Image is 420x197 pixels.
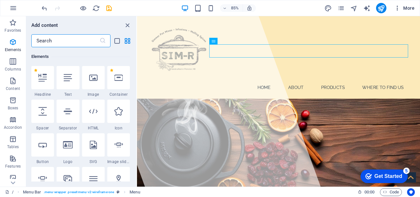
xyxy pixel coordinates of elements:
[337,5,345,12] i: Pages (Ctrl+Alt+S)
[107,126,130,131] span: Icon
[107,92,130,97] span: Container
[107,66,130,97] div: Container
[57,92,79,97] span: Text
[377,5,385,12] i: Publish
[31,133,54,164] div: Button
[31,21,58,29] h6: Add content
[380,188,402,196] button: Code
[34,69,37,72] span: Remove from favorites
[31,159,54,164] span: Button
[363,4,371,12] button: text_generator
[31,100,54,131] div: Spacer
[4,125,22,130] p: Accordion
[31,53,130,60] h6: Elements
[5,67,21,72] p: Columns
[7,144,19,149] p: Tables
[57,133,79,164] div: Logo
[82,92,105,97] span: Image
[363,5,371,12] i: AI Writer
[107,159,130,164] span: Image slider
[123,21,131,29] button: close panel
[358,188,375,196] h6: Session time
[31,92,54,97] span: Headline
[31,126,54,131] span: Spacer
[44,188,114,196] span: . menu-wrapper .preset-menu-v2-wireframe-one
[137,16,420,187] iframe: To enrich screen reader interactions, please activate Accessibility in Grammarly extension settings
[23,188,41,196] span: Click to select. Double-click to edit
[8,105,18,111] p: Boxes
[364,188,374,196] span: 00 00
[324,4,332,12] button: design
[82,133,105,164] div: SVG
[82,159,105,164] span: SVG
[107,133,130,164] div: Image slider
[6,86,20,91] p: Content
[31,66,54,97] div: Headline
[5,188,14,196] a: Click to cancel selection. Double-click to open Pages
[5,164,21,169] p: Features
[31,34,100,47] input: Search
[369,190,370,194] span: :
[57,126,79,131] span: Separator
[324,5,332,12] i: Design (Ctrl+Alt+Y)
[5,47,21,52] p: Elements
[130,188,140,196] span: Click to select. Double-click to edit
[57,100,79,131] div: Separator
[57,159,79,164] span: Logo
[110,69,113,72] span: Remove from favorites
[82,126,105,131] span: HTML
[394,5,415,11] span: More
[82,100,105,131] div: HTML
[376,3,386,13] button: publish
[117,190,120,194] i: This element is a customizable preset
[107,100,130,131] div: Icon
[5,28,21,33] p: Favorites
[350,5,358,12] i: Navigator
[337,4,345,12] button: pages
[57,66,79,97] div: Text
[123,37,131,45] button: grid-view
[23,188,140,196] nav: breadcrumb
[82,66,105,97] div: Image
[113,37,121,45] button: list-view
[407,188,415,196] button: Usercentrics
[355,166,410,186] iframe: To enrich screen reader interactions, please activate Accessibility in Grammarly extension settings
[383,188,399,196] span: Code
[350,4,358,12] button: navigator
[392,3,417,13] button: More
